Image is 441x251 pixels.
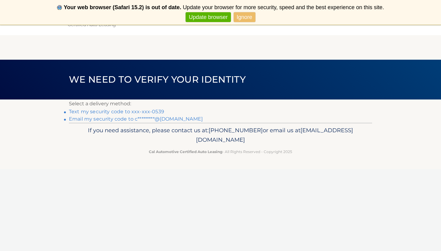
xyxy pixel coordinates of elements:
[209,127,263,134] span: [PHONE_NUMBER]
[64,4,181,10] b: Your web browser (Safari 15.2) is out of date.
[234,12,255,22] a: Ignore
[186,12,231,22] a: Update browser
[73,148,368,155] p: - All Rights Reserved - Copyright 2025
[69,99,372,108] p: Select a delivery method:
[73,125,368,145] p: If you need assistance, please contact us at: or email us at
[69,109,164,114] a: Text my security code to xxx-xxx-0539
[149,149,222,154] strong: Cal Automotive Certified Auto Leasing
[69,116,203,122] a: Email my security code to c*********@[DOMAIN_NAME]
[183,4,384,10] span: Update your browser for more security, speed and the best experience on this site.
[69,74,246,85] span: We need to verify your identity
